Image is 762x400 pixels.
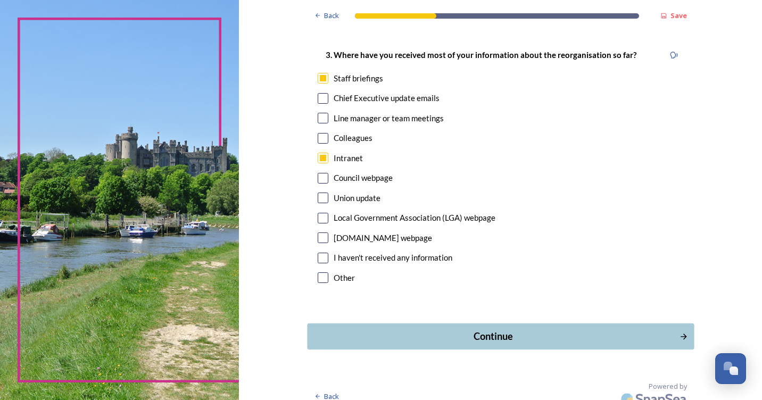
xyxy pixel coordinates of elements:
div: Line manager or team meetings [334,112,444,124]
div: Staff briefings [334,72,383,85]
div: [DOMAIN_NAME] webpage [334,232,432,244]
div: Continue [313,329,673,344]
div: Other [334,272,355,284]
div: I haven't received any information [334,252,452,264]
button: Open Chat [715,353,746,384]
div: Council webpage [334,172,393,184]
div: Union update [334,192,380,204]
span: Powered by [649,381,687,391]
div: Local Government Association (LGA) webpage [334,212,495,224]
strong: Save [670,11,687,20]
div: Chief Executive update emails [334,92,440,104]
strong: 3. Where have you received most of your information about the reorganisation so far? [326,50,636,60]
div: Intranet [334,152,363,164]
div: Colleagues [334,132,372,144]
button: Continue [307,323,694,349]
span: Back [324,11,339,21]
